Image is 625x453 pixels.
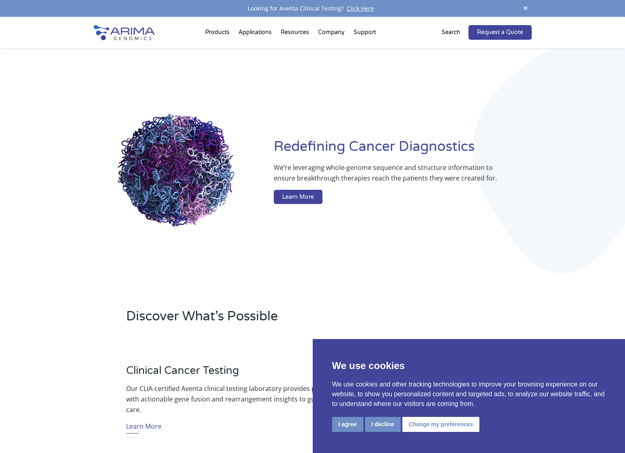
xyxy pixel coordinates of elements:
a: Learn More [274,190,322,204]
p: Search [442,27,460,38]
p: We’re leveraging whole-genome sequence and structure information to ensure breakthrough therapies... [274,162,499,190]
div: Looking for Aventa Clinical Testing? [94,3,532,14]
button: I agree [332,417,363,432]
p: Our CLIA-certified Aventa clinical testing laboratory provides physicians with actionable gene fu... [126,383,347,415]
button: Change my preferences [402,417,480,432]
img: Arima-Genomics-logo [94,25,155,40]
h2: Discover What’s Possible [126,307,416,332]
a: Request a Quote [468,25,532,40]
button: I decline [365,417,401,432]
h3: Clinical Cancer Testing [126,364,347,383]
a: Learn More [126,421,161,434]
a: Click Here [344,4,377,12]
p: We use cookies and other tracking technologies to improve your browsing experience on our website... [332,380,606,409]
h1: Redefining Cancer Diagnostics [274,137,531,162]
p: We use cookies [332,359,606,373]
